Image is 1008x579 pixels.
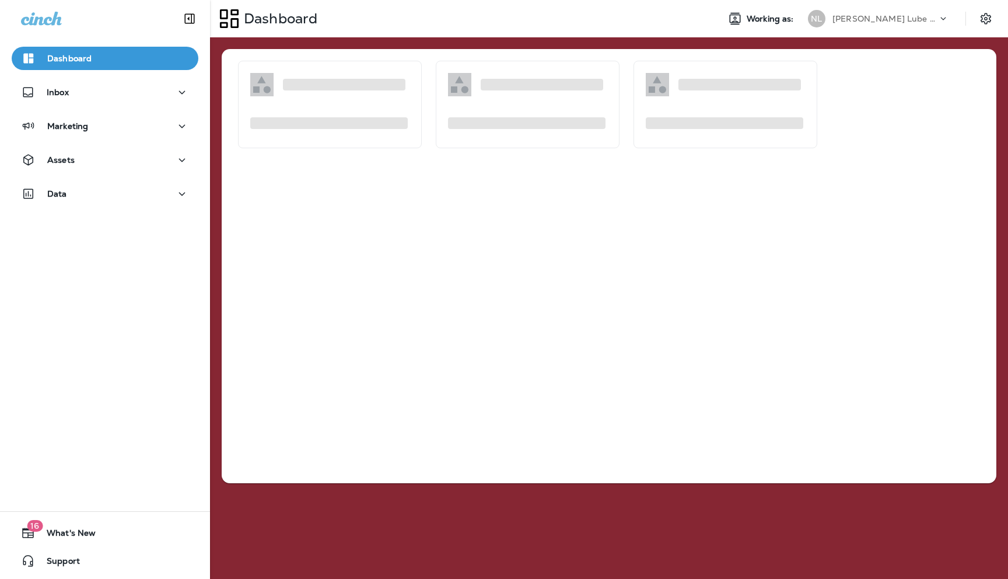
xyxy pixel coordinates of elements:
[12,47,198,70] button: Dashboard
[239,10,317,27] p: Dashboard
[12,549,198,573] button: Support
[47,54,92,63] p: Dashboard
[12,182,198,205] button: Data
[47,88,69,97] p: Inbox
[47,189,67,198] p: Data
[35,556,80,570] span: Support
[173,7,206,30] button: Collapse Sidebar
[47,121,88,131] p: Marketing
[12,148,198,172] button: Assets
[12,114,198,138] button: Marketing
[12,81,198,104] button: Inbox
[35,528,96,542] span: What's New
[975,8,996,29] button: Settings
[832,14,937,23] p: [PERSON_NAME] Lube Centers, Inc
[47,155,75,165] p: Assets
[12,521,198,545] button: 16What's New
[808,10,825,27] div: NL
[27,520,43,532] span: 16
[747,14,796,24] span: Working as:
